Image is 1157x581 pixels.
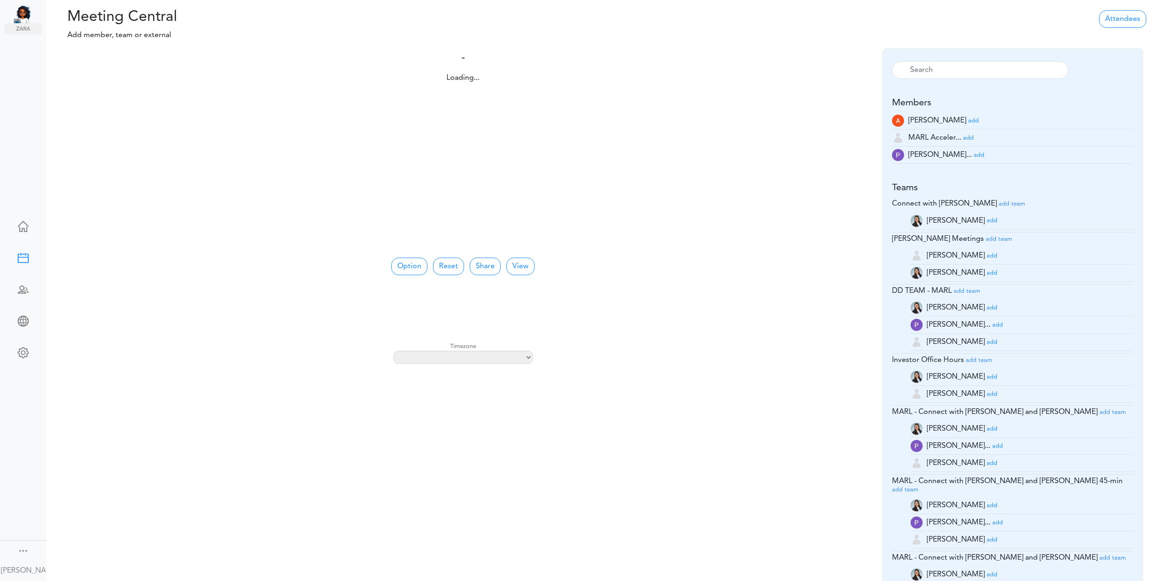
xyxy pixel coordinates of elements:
span: [PERSON_NAME] [927,252,985,259]
img: e9+4i7YqvRb2KxeC8Fcs9Bj1Ylbh+IT6ApctxGn7TImFWB8oQqr1tnI9TsnLIk9kzPPTvvwHiK9YG5YS1coAAAAASUVORK5CYII= [911,423,923,435]
a: add team [892,486,918,493]
a: add team [954,287,980,295]
a: add [987,269,997,277]
a: add [992,519,1003,526]
img: AUaj1DSMCDk3AAAAAElFTkSuQmCC [911,319,923,331]
img: e9+4i7YqvRb2KxeC8Fcs9Bj1Ylbh+IT6ApctxGn7TImFWB8oQqr1tnI9TsnLIk9kzPPTvvwHiK9YG5YS1coAAAAASUVORK5CYII= [911,568,923,581]
li: daniela@marlaccelerator.com [911,299,1133,316]
img: e9+4i7YqvRb2KxeC8Fcs9Bj1Ylbh+IT6ApctxGn7TImFWB8oQqr1tnI9TsnLIk9kzPPTvvwHiK9YG5YS1coAAAAASUVORK5CYII= [911,371,923,383]
div: Schedule Team Meeting [5,284,42,293]
li: prakash@marlaccelerator.com [911,438,1133,455]
small: add team [892,487,918,493]
span: [PERSON_NAME] [927,304,985,311]
small: add [987,339,997,345]
a: Attendees [1099,10,1146,28]
small: add [987,460,997,466]
small: add [987,270,997,276]
li: Managing Partner (amir@marlaccelerator.com) [892,112,1133,129]
a: add [963,134,974,142]
img: e9+4i7YqvRb2KxeC8Fcs9Bj1Ylbh+IT6ApctxGn7TImFWB8oQqr1tnI9TsnLIk9kzPPTvvwHiK9YG5YS1coAAAAASUVORK5CYII= [911,267,923,279]
a: [PERSON_NAME] [1,559,45,580]
div: Change Settings [5,347,42,356]
span: [PERSON_NAME] [927,390,985,398]
span: [PERSON_NAME] [927,373,985,381]
span: [PERSON_NAME] [908,117,966,124]
img: MARL Accelerator - Powered by TEAMCAL AI [14,5,42,23]
a: add [987,459,997,467]
span: [PERSON_NAME] [927,459,985,467]
span: [PERSON_NAME]... [908,151,972,159]
a: add [992,442,1003,450]
span: MARL - Connect with [PERSON_NAME] and [PERSON_NAME] [892,554,1098,562]
li: daniela@marlaccelerator.com [911,497,1133,514]
a: add team [999,200,1025,207]
li: daniela@marlaccelerator.com [911,265,1133,282]
small: add team [954,288,980,294]
img: e9+4i7YqvRb2KxeC8Fcs9Bj1Ylbh+IT6ApctxGn7TImFWB8oQqr1tnI9TsnLIk9kzPPTvvwHiK9YG5YS1coAAAAASUVORK5CYII= [911,302,923,314]
span: [PERSON_NAME] Meetings [892,235,984,243]
li: daniela@marlaccelerator.com [911,368,1133,386]
a: Share [470,258,501,275]
li: amir@marlaccelerator.com [911,247,1133,265]
small: add [987,305,997,311]
img: wdeolMLopTNPgAAAABJRU5ErkJggg== [892,115,904,127]
h2: Meeting Central [53,8,410,26]
span: MARL Acceler... [908,134,961,142]
a: add team [966,356,992,364]
small: add team [966,357,992,363]
span: Connect with [PERSON_NAME] [892,200,997,207]
span: [PERSON_NAME]... [927,519,990,526]
a: Change Settings [5,342,42,365]
a: add [987,338,997,346]
a: add team [1099,554,1126,562]
small: add [987,572,997,578]
a: add [987,252,997,259]
img: user-off.png [911,250,923,262]
li: amir@marlaccelerator.com [911,455,1133,472]
li: amir@marlaccelerator.com [911,531,1133,549]
img: user-off.png [911,534,923,546]
li: daniela@marlaccelerator.com [911,420,1133,438]
button: Reset [433,258,464,275]
img: AUaj1DSMCDk3AAAAAElFTkSuQmCC [892,149,904,161]
div: Create Meeting [5,252,42,262]
span: [PERSON_NAME] [927,269,985,277]
span: [PERSON_NAME] [927,571,985,578]
a: Change side menu [18,545,29,558]
img: user-off.png [911,336,923,348]
span: MARL - Connect with [PERSON_NAME] and [PERSON_NAME] 45-min [892,478,1123,485]
label: Timezone [450,342,476,351]
span: Investor Office Hours [892,356,964,364]
small: add team [986,236,1012,242]
span: [PERSON_NAME] [927,217,985,224]
small: add [974,152,984,158]
img: AUaj1DSMCDk3AAAAAElFTkSuQmCC [911,516,923,529]
li: Founding Managing Partner (prakash@marlaccelerator.com) [892,147,1133,164]
h4: - [125,52,801,65]
img: user-off.png [892,132,904,144]
a: add [987,304,997,311]
div: [PERSON_NAME] [1,565,45,576]
li: amir@marlaccelerator.com [911,334,1133,351]
small: add [992,443,1003,449]
div: Home [5,221,42,230]
small: add [992,520,1003,526]
input: Search [892,61,1068,79]
small: add team [999,201,1025,207]
a: add [987,390,997,398]
a: add [987,217,997,224]
div: Loading... [125,72,801,84]
a: add team [986,235,1012,243]
a: add [987,425,997,433]
small: add [987,391,997,397]
h5: Members [892,97,1133,109]
span: DD TEAM - MARL [892,287,952,295]
small: add [987,503,997,509]
img: user-off.png [911,457,923,469]
small: add team [1099,555,1126,561]
li: amir@marlaccelerator.com [911,386,1133,403]
small: add [987,253,997,259]
a: add [987,571,997,578]
small: add [987,218,997,224]
h5: Teams [892,182,1133,194]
